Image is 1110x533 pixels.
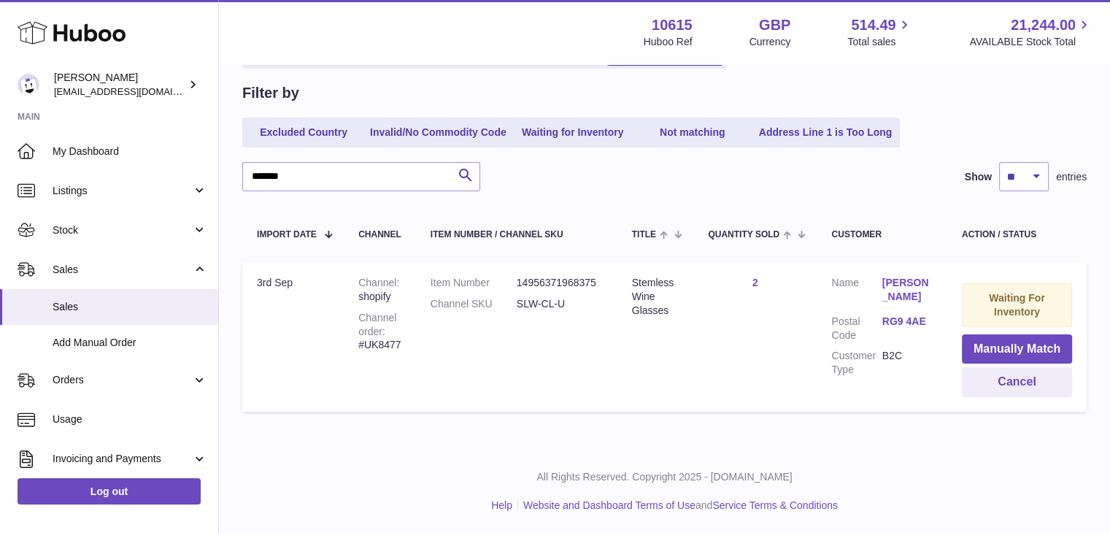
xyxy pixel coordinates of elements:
[242,261,344,412] td: 3rd Sep
[847,35,912,49] span: Total sales
[831,315,882,342] dt: Postal Code
[53,184,192,198] span: Listings
[53,263,192,277] span: Sales
[634,120,751,145] a: Not matching
[514,120,631,145] a: Waiting for Inventory
[708,230,779,239] span: Quantity Sold
[969,35,1092,49] span: AVAILABLE Stock Total
[358,230,401,239] div: Channel
[53,145,207,158] span: My Dashboard
[18,74,39,96] img: fulfillment@fable.com
[882,276,933,304] a: [PERSON_NAME]
[759,15,790,35] strong: GBP
[752,277,758,288] a: 2
[358,312,396,337] strong: Channel order
[54,85,215,97] span: [EMAIL_ADDRESS][DOMAIN_NAME]
[989,292,1044,318] strong: Waiting For Inventory
[831,230,932,239] div: Customer
[53,300,207,314] span: Sales
[431,230,603,239] div: Item Number / Channel SKU
[754,120,898,145] a: Address Line 1 is Too Long
[257,230,317,239] span: Import date
[847,15,912,49] a: 514.49 Total sales
[53,413,207,426] span: Usage
[231,470,1098,484] p: All Rights Reserved. Copyright 2025 - [DOMAIN_NAME]
[365,120,512,145] a: Invalid/No Commodity Code
[242,83,299,103] h2: Filter by
[969,15,1092,49] a: 21,244.00 AVAILABLE Stock Total
[431,297,517,311] dt: Channel SKU
[882,315,933,329] a: RG9 4AE
[965,170,992,184] label: Show
[962,367,1072,397] button: Cancel
[962,334,1072,364] button: Manually Match
[644,35,693,49] div: Huboo Ref
[831,349,882,377] dt: Customer Type
[53,373,192,387] span: Orders
[18,478,201,505] a: Log out
[358,311,401,353] div: #UK8477
[358,276,401,304] div: shopify
[652,15,693,35] strong: 10615
[831,276,882,307] dt: Name
[1011,15,1076,35] span: 21,244.00
[431,276,517,290] dt: Item Number
[882,349,933,377] dd: B2C
[358,277,399,288] strong: Channel
[712,499,838,511] a: Service Terms & Conditions
[53,336,207,350] span: Add Manual Order
[53,452,192,466] span: Invoicing and Payments
[518,499,838,513] li: and
[523,499,695,511] a: Website and Dashboard Terms of Use
[749,35,791,49] div: Currency
[632,230,656,239] span: Title
[1056,170,1087,184] span: entries
[491,499,512,511] a: Help
[53,223,192,237] span: Stock
[517,297,603,311] dd: SLW-CL-U
[54,71,185,99] div: [PERSON_NAME]
[517,276,603,290] dd: 14956371968375
[632,276,679,318] div: Stemless Wine Glasses
[962,230,1072,239] div: Action / Status
[851,15,895,35] span: 514.49
[245,120,362,145] a: Excluded Country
